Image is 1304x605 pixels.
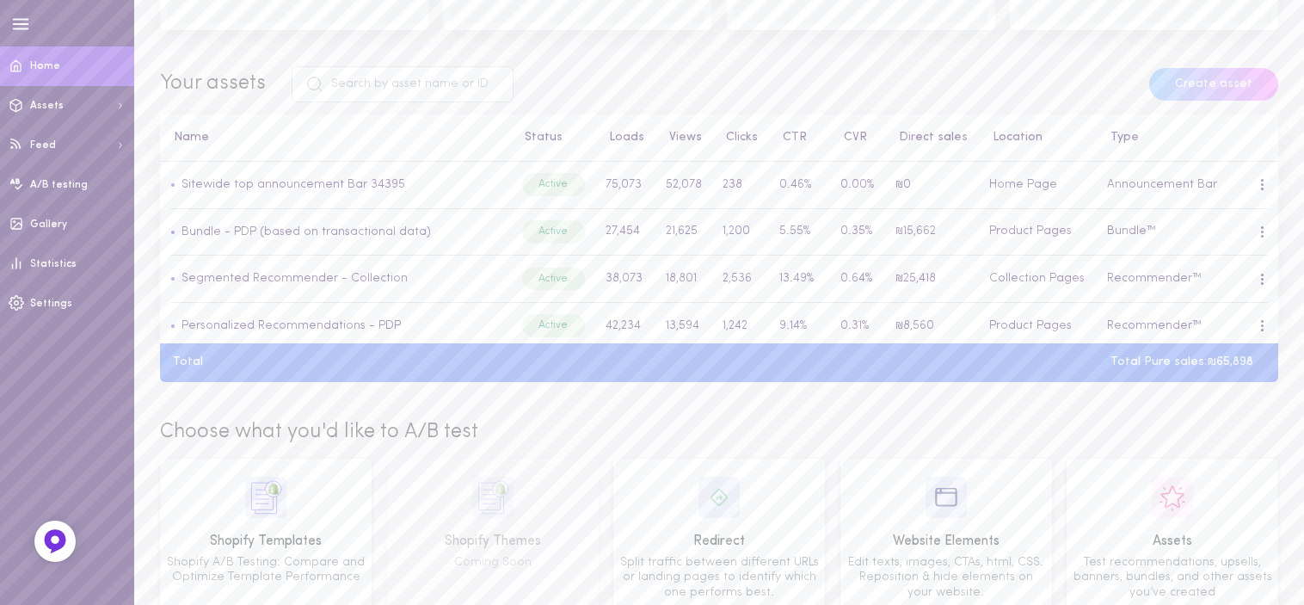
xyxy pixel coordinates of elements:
td: ₪0 [885,162,979,209]
button: Views [661,132,702,144]
div: Total Pure sales: ₪65,898 [1098,356,1266,368]
button: Clicks [717,132,758,144]
a: Segmented Recommender - Collection [181,272,408,285]
button: Location [984,132,1043,144]
td: ₪15,662 [885,208,979,256]
span: Your assets [160,73,266,94]
td: 27,454 [595,208,655,256]
span: • [170,272,175,285]
div: Edit texts, images, CTAs, html, CSS. Reposition & hide elements on your website. [846,555,1046,601]
td: 13,594 [655,302,713,349]
img: icon [926,477,967,518]
button: Loads [600,132,644,144]
img: Feedback Button [42,528,68,554]
img: icon [698,477,740,518]
a: Bundle - PDP (based on transactional data) [175,225,431,238]
div: Total [160,356,216,368]
td: 1,200 [712,208,769,256]
td: 1,242 [712,302,769,349]
div: Shopify Themes [393,531,593,553]
div: Active [522,173,585,195]
span: Assets [30,101,64,111]
span: Statistics [30,259,77,269]
a: Bundle - PDP (based on transactional data) [181,225,431,238]
div: Redirect [619,531,819,553]
td: 5.55% [769,208,831,256]
span: Recommender™ [1107,319,1202,332]
td: 75,073 [595,162,655,209]
span: Gallery [30,219,67,230]
span: Home [30,61,60,71]
a: Personalized Recommendations - PDP [181,319,401,332]
td: ₪25,418 [885,256,979,303]
img: icon [472,477,514,518]
span: Collection Pages [989,272,1085,285]
span: Announcement Bar [1107,178,1217,191]
span: Feed [30,140,56,151]
button: CTR [774,132,807,144]
div: Active [522,220,585,243]
a: Personalized Recommendations - PDP [175,319,401,332]
div: Website Elements [846,531,1046,553]
span: Product Pages [989,319,1072,332]
span: Bundle™ [1107,225,1156,238]
td: 42,234 [595,302,655,349]
td: 38,073 [595,256,655,303]
td: 21,625 [655,208,713,256]
td: ₪8,560 [885,302,979,349]
span: Settings [30,299,72,309]
div: Active [522,314,585,336]
div: Test recommendations, upsells, banners, bundles, and other assets you’ve created [1073,555,1272,601]
td: 0.35% [831,208,885,256]
div: Assets [1073,531,1272,553]
button: Name [165,132,209,144]
span: A/B testing [30,180,88,190]
span: Choose what you'd like to A/B test [160,422,478,442]
img: icon [245,477,286,518]
input: Search by asset name or ID [292,66,514,102]
div: Shopify A/B Testing: Compare and Optimize Template Performance [166,555,366,585]
a: Sitewide top announcement Bar 34395 [181,178,405,191]
td: 238 [712,162,769,209]
td: 2,536 [712,256,769,303]
div: Active [522,268,585,290]
td: 13.49% [769,256,831,303]
td: 0.46% [769,162,831,209]
button: Direct sales [890,132,968,144]
td: 9.14% [769,302,831,349]
div: Split traffic between different URLs or landing pages to identify which one performs best. [619,555,819,601]
td: 0.64% [831,256,885,303]
span: • [170,178,175,191]
td: 52,078 [655,162,713,209]
td: 0.00% [831,162,885,209]
a: Segmented Recommender - Collection [175,272,408,285]
td: 18,801 [655,256,713,303]
span: Home Page [989,178,1057,191]
a: Sitewide top announcement Bar 34395 [175,178,405,191]
span: • [170,319,175,332]
span: Product Pages [989,225,1072,238]
div: Coming Soon [393,555,593,571]
span: • [170,225,175,238]
div: Shopify Templates [166,531,366,553]
td: 0.31% [831,302,885,349]
button: Type [1102,132,1139,144]
span: Recommender™ [1107,272,1202,285]
button: Create asset [1149,68,1278,101]
button: CVR [835,132,867,144]
img: icon [1152,477,1193,518]
button: Status [516,132,563,144]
